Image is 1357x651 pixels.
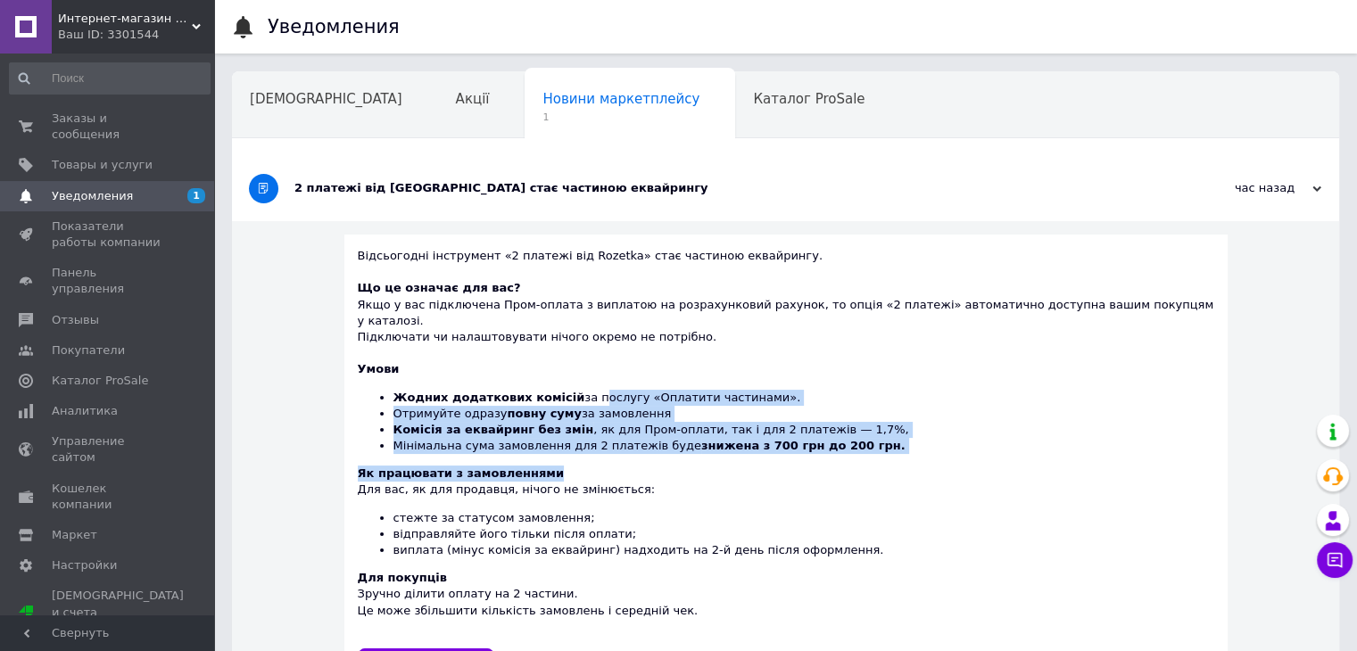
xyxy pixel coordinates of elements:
span: Интернет-магазин "Auto-Mario" [58,11,192,27]
li: Отримуйте одразу за замовлення [393,406,1214,422]
input: Поиск [9,62,211,95]
b: повну суму [507,407,581,420]
span: Каталог ProSale [52,373,148,389]
b: Для покупців [358,571,447,584]
b: Як працювати з замовленнями [358,466,564,480]
span: [DEMOGRAPHIC_DATA] [250,91,402,107]
span: Кошелек компании [52,481,165,513]
span: 1 [187,188,205,203]
div: Відсьогодні інструмент «2 платежі від Rozetka» стає частиною еквайрингу. [358,248,1214,280]
li: Мінімальна сума замовлення для 2 платежів буде [393,438,1214,454]
span: Товары и услуги [52,157,153,173]
li: , як для Пром-оплати, так і для 2 платежів — 1,7%, [393,422,1214,438]
div: Ваш ID: 3301544 [58,27,214,43]
span: Покупатели [52,342,125,358]
span: [DEMOGRAPHIC_DATA] и счета [52,588,184,637]
span: Акції [456,91,490,107]
span: Панель управления [52,265,165,297]
span: Показатели работы компании [52,218,165,251]
li: відправляйте його тільки після оплати; [393,526,1214,542]
b: Умови [358,362,400,375]
div: Для вас, як для продавця, нічого не змінюється: [358,466,1214,558]
span: Настройки [52,557,117,573]
span: Маркет [52,527,97,543]
div: час назад [1143,180,1321,196]
span: Отзывы [52,312,99,328]
b: Жодних додаткових комісій [393,391,585,404]
div: Якщо у вас підключена Пром-оплата з виплатою на розрахунковий рахунок, то опція «2 платежі» автом... [358,280,1214,345]
span: Управление сайтом [52,433,165,466]
h1: Уведомления [268,16,400,37]
b: Що це означає для вас? [358,281,521,294]
span: 1 [542,111,699,124]
span: Уведомления [52,188,133,204]
span: Заказы и сообщения [52,111,165,143]
li: за послугу «Оплатити частинами». [393,390,1214,406]
b: Комісія за еквайринг без змін [393,423,594,436]
button: Чат с покупателем [1317,542,1353,578]
span: Новини маркетплейсу [542,91,699,107]
b: знижена з 700 грн до 200 грн. [701,439,906,452]
div: Зручно ділити оплату на 2 частини. Це може збільшити кількість замовлень і середній чек. [358,570,1214,635]
div: 2 платежі від [GEOGRAPHIC_DATA] стає частиною еквайрингу [294,180,1143,196]
li: стежте за статусом замовлення; [393,510,1214,526]
li: виплата (мінус комісія за еквайринг) надходить на 2-й день після оформлення. [393,542,1214,558]
span: Аналитика [52,403,118,419]
span: Каталог ProSale [753,91,865,107]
